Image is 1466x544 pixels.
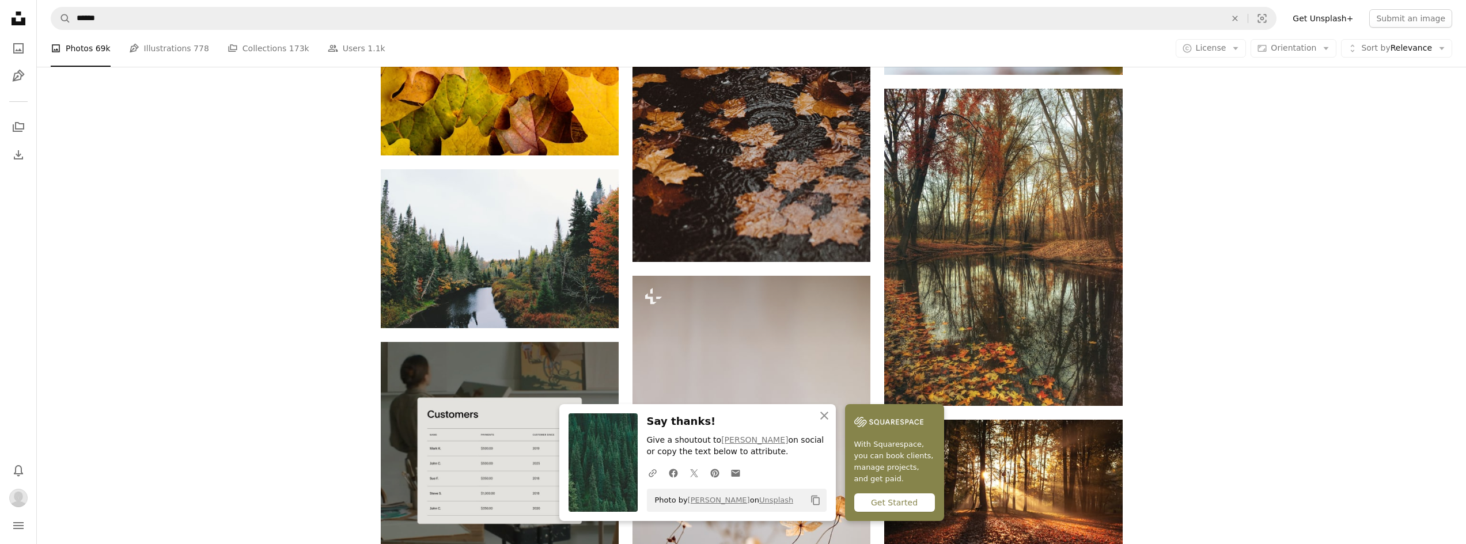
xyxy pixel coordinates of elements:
[1222,7,1248,29] button: Clear
[7,459,30,482] button: Notifications
[7,7,30,32] a: Home — Unsplash
[688,496,750,504] a: [PERSON_NAME]
[806,490,825,510] button: Copy to clipboard
[721,435,788,444] a: [PERSON_NAME]
[1286,9,1360,28] a: Get Unsplash+
[381,169,619,328] img: river in the surrounding trees
[1251,39,1336,58] button: Orientation
[1369,9,1452,28] button: Submit an image
[368,42,385,55] span: 1.1k
[7,37,30,60] a: Photos
[884,494,1122,504] a: forest against sunlight at daytime
[684,461,704,484] a: Share on Twitter
[1248,7,1276,29] button: Visual search
[725,461,746,484] a: Share over email
[854,493,935,512] div: Get Started
[129,30,209,67] a: Illustrations 778
[647,435,827,458] p: Give a shoutout to on social or copy the text below to attribute.
[632,78,870,88] a: water ripple with maple leaves
[1361,43,1432,54] span: Relevance
[51,7,71,29] button: Search Unsplash
[854,439,935,485] span: With Squarespace, you can book clients, manage projects, and get paid.
[649,491,794,509] span: Photo by on
[328,30,385,67] a: Users 1.1k
[663,461,684,484] a: Share on Facebook
[1361,43,1390,52] span: Sort by
[228,30,309,67] a: Collections 173k
[51,7,1276,30] form: Find visuals sitewide
[1271,43,1316,52] span: Orientation
[759,496,793,504] a: Unsplash
[884,89,1122,406] img: dried maple leaves on body of water near maple leaf trees
[9,489,28,507] img: Avatar of user Leo Stone
[7,143,30,166] a: Download History
[289,42,309,55] span: 173k
[7,116,30,139] a: Collections
[1341,39,1452,58] button: Sort byRelevance
[854,413,923,431] img: file-1747939142011-51e5cc87e3c9
[7,64,30,88] a: Illustrations
[7,514,30,537] button: Menu
[1196,43,1226,52] span: License
[845,404,944,521] a: With Squarespace, you can book clients, manage projects, and get paid.Get Started
[194,42,209,55] span: 778
[381,71,619,81] a: Autumn composition. Close up of colorful maple leaves. Studio shot.
[381,243,619,253] a: river in the surrounding trees
[1176,39,1247,58] button: License
[647,413,827,430] h3: Say thanks!
[7,486,30,509] button: Profile
[884,242,1122,252] a: dried maple leaves on body of water near maple leaf trees
[704,461,725,484] a: Share on Pinterest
